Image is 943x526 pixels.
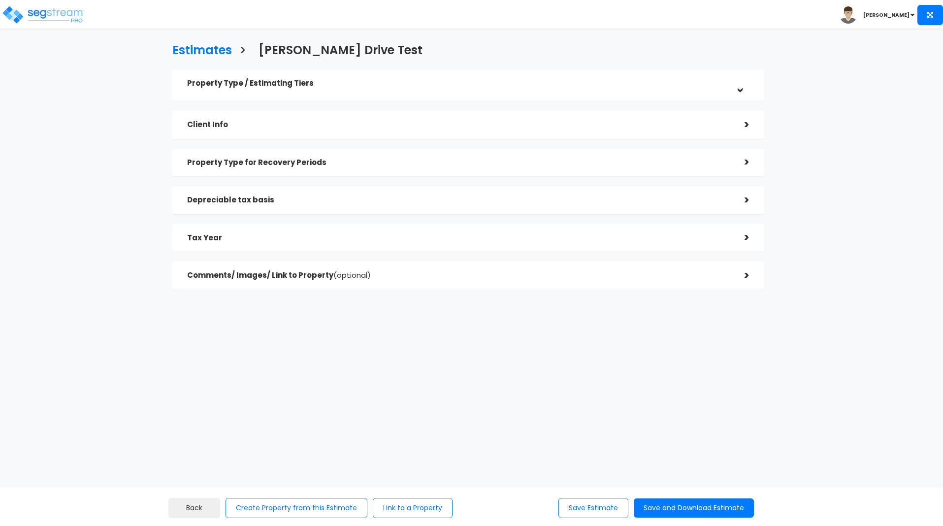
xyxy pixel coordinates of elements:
[259,44,423,59] h3: [PERSON_NAME] Drive Test
[239,44,246,59] h3: >
[730,268,749,283] div: >
[373,498,453,518] button: Link to a Property
[730,117,749,132] div: >
[187,121,730,129] h5: Client Info
[172,44,232,59] h3: Estimates
[187,271,730,280] h5: Comments/ Images/ Link to Property
[251,34,423,64] a: [PERSON_NAME] Drive Test
[165,34,232,64] a: Estimates
[1,5,85,25] img: logo_pro_r.png
[730,230,749,245] div: >
[187,159,730,167] h5: Property Type for Recovery Periods
[558,498,628,518] button: Save Estimate
[187,79,730,88] h5: Property Type / Estimating Tiers
[732,73,747,93] div: >
[840,6,857,24] img: avatar.png
[730,193,749,208] div: >
[187,196,730,204] h5: Depreciable tax basis
[333,270,371,280] span: (optional)
[634,498,754,518] button: Save and Download Estimate
[168,498,220,518] button: Back
[730,155,749,170] div: >
[226,498,367,518] button: Create Property from this Estimate
[863,11,910,19] b: [PERSON_NAME]
[187,234,730,242] h5: Tax Year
